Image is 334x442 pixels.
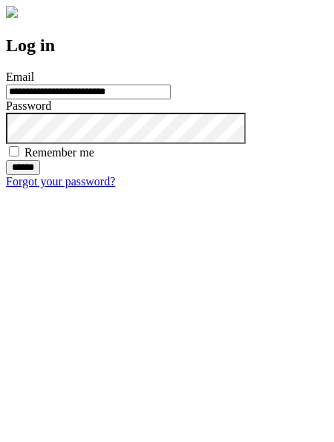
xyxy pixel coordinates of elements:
label: Remember me [24,146,94,159]
label: Password [6,99,51,112]
a: Forgot your password? [6,175,115,188]
img: logo-4e3dc11c47720685a147b03b5a06dd966a58ff35d612b21f08c02c0306f2b779.png [6,6,18,18]
h2: Log in [6,36,328,56]
label: Email [6,70,34,83]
